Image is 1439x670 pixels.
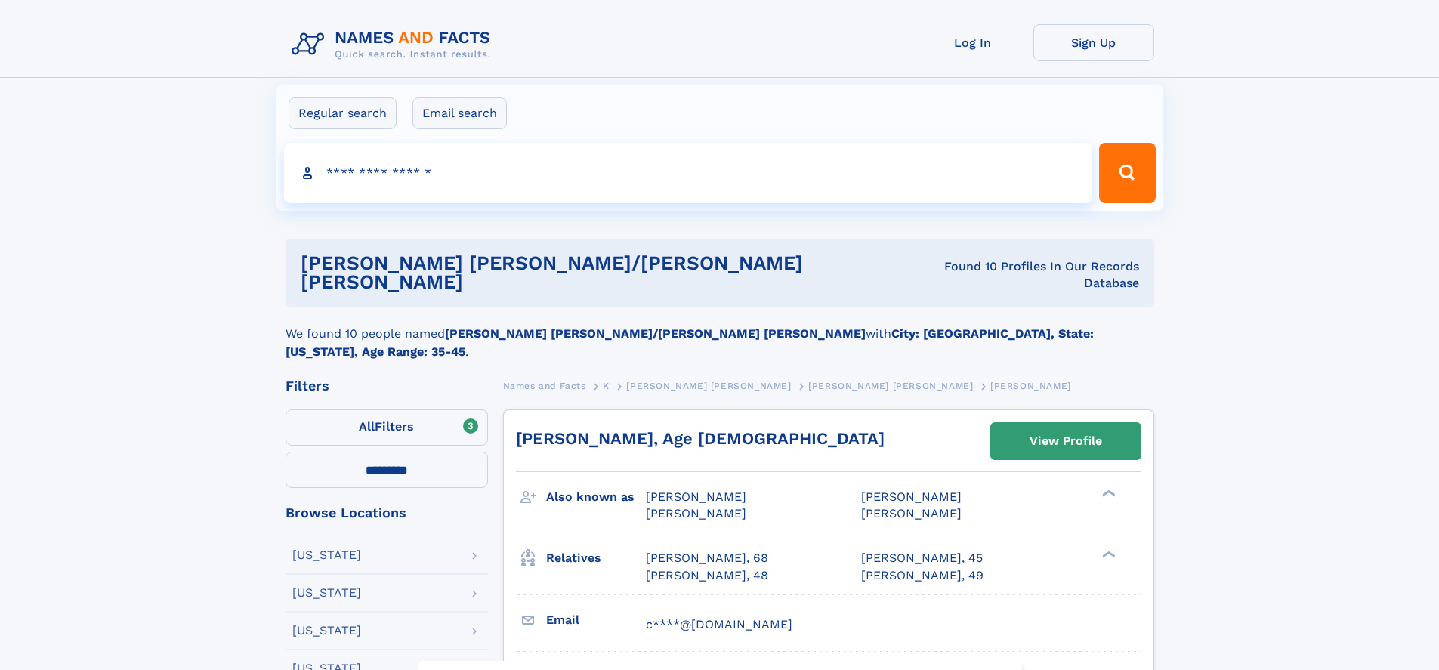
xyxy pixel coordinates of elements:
[301,254,909,292] h1: [PERSON_NAME] [PERSON_NAME]/[PERSON_NAME] [PERSON_NAME]
[546,545,646,571] h3: Relatives
[626,381,791,391] span: [PERSON_NAME] [PERSON_NAME]
[646,567,768,584] a: [PERSON_NAME], 48
[292,587,361,599] div: [US_STATE]
[286,379,488,393] div: Filters
[1030,424,1102,459] div: View Profile
[861,550,983,567] a: [PERSON_NAME], 45
[808,376,973,395] a: [PERSON_NAME] [PERSON_NAME]
[646,550,768,567] a: [PERSON_NAME], 68
[289,97,397,129] label: Regular search
[286,409,488,446] label: Filters
[990,381,1071,391] span: [PERSON_NAME]
[646,506,746,520] span: [PERSON_NAME]
[292,625,361,637] div: [US_STATE]
[1099,143,1155,203] button: Search Button
[808,381,973,391] span: [PERSON_NAME] [PERSON_NAME]
[412,97,507,129] label: Email search
[1098,489,1116,499] div: ❯
[546,607,646,633] h3: Email
[861,506,962,520] span: [PERSON_NAME]
[909,258,1139,292] div: Found 10 Profiles In Our Records Database
[1033,24,1154,61] a: Sign Up
[503,376,586,395] a: Names and Facts
[286,326,1094,359] b: City: [GEOGRAPHIC_DATA], State: [US_STATE], Age Range: 35-45
[286,506,488,520] div: Browse Locations
[991,423,1141,459] a: View Profile
[286,24,503,65] img: Logo Names and Facts
[646,489,746,504] span: [PERSON_NAME]
[603,381,610,391] span: K
[516,429,885,448] a: [PERSON_NAME], Age [DEMOGRAPHIC_DATA]
[861,489,962,504] span: [PERSON_NAME]
[546,484,646,510] h3: Also known as
[445,326,866,341] b: [PERSON_NAME] [PERSON_NAME]/[PERSON_NAME] [PERSON_NAME]
[292,549,361,561] div: [US_STATE]
[912,24,1033,61] a: Log In
[626,376,791,395] a: [PERSON_NAME] [PERSON_NAME]
[284,143,1093,203] input: search input
[286,307,1154,361] div: We found 10 people named with .
[603,376,610,395] a: K
[861,567,984,584] a: [PERSON_NAME], 49
[1098,550,1116,560] div: ❯
[359,419,375,434] span: All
